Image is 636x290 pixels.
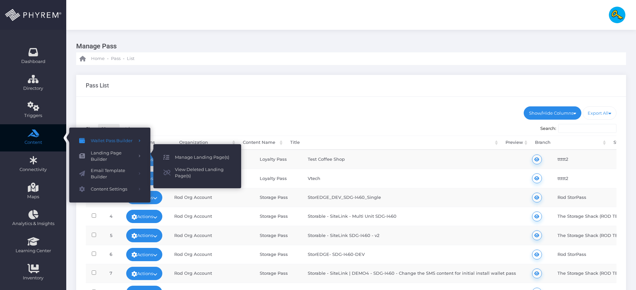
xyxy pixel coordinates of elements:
[175,153,231,162] span: Manage Landing Page(s)
[302,207,522,226] td: Storable - SiteLink - Multi Unit SDG-I460
[69,183,150,196] a: Content Settings
[21,58,45,65] span: Dashboard
[254,226,302,245] td: Storage Pass
[529,136,608,150] th: Branch: activate to sort column ascending
[91,137,134,145] span: Wallet Pass Builder
[4,166,62,173] span: Connectivity
[69,134,150,147] a: Wallet Pass Builder
[111,52,121,65] a: Pass
[552,245,631,264] td: Rod StorPass
[127,55,134,62] span: List
[4,248,62,254] span: Learning Center
[153,164,241,182] a: View Deleted Landing Page(s)
[173,136,237,150] th: Organization: activate to sort column ascending
[254,169,302,188] td: Loyalty Pass
[126,267,163,280] a: Actions
[284,136,500,150] th: Title: activate to sort column ascending
[102,226,120,245] td: 5
[168,264,254,283] td: Rod Org Account
[4,112,62,119] span: Triggers
[254,150,302,169] td: Loyalty Pass
[302,264,522,283] td: Storable - SiteLink | DEMO4 - SDG-I460 - Change the SMS content for initial install wallet pass
[111,55,121,62] span: Pass
[302,245,522,264] td: StorEDGE- SDG-I460-DEV
[102,207,120,226] td: 4
[91,55,105,62] span: Home
[153,151,241,164] a: Manage Landing Page(s)
[4,220,62,227] span: Analytics & Insights
[552,150,631,169] td: ttttt2
[168,226,254,245] td: Rod Org Account
[102,245,120,264] td: 6
[122,55,126,62] li: -
[254,264,302,283] td: Storage Pass
[302,226,522,245] td: Storable - SiteLink SDG-I460 - v2
[4,275,62,281] span: Inventory
[126,248,163,261] a: Actions
[558,124,616,133] input: Search:
[168,245,254,264] td: Rod Org Account
[86,82,109,89] h3: Pass List
[524,106,581,120] a: Show/Hide Columns
[302,150,522,169] td: Test Coffee Shop
[4,139,62,146] span: Content
[69,147,150,165] a: Landing Page Builder
[98,124,120,134] select: Showentries
[102,264,120,283] td: 7
[237,136,284,150] th: Content Name: activate to sort column ascending
[91,185,134,194] span: Content Settings
[126,229,163,242] a: Actions
[175,166,231,179] span: View Deleted Landing Page(s)
[254,188,302,207] td: Storage Pass
[91,167,134,180] span: Email Template Builder
[86,124,135,134] label: Show entries
[254,245,302,264] td: Storage Pass
[69,165,150,183] a: Email Template Builder
[4,85,62,92] span: Directory
[91,150,134,163] span: Landing Page Builder
[27,194,39,200] span: Maps
[552,226,631,245] td: The Storage Shack (ROD TEST)
[540,124,617,133] label: Search:
[552,264,631,283] td: The Storage Shack (ROD TEST)
[254,207,302,226] td: Storage Pass
[552,188,631,207] td: Rod StorPass
[126,210,163,223] a: Actions
[168,207,254,226] td: Rod Org Account
[552,207,631,226] td: The Storage Shack (ROD TEST)
[76,40,621,52] h3: Manage Pass
[500,136,529,150] th: Preview: activate to sort column ascending
[127,52,134,65] a: List
[302,169,522,188] td: Vtech
[552,169,631,188] td: ttttt2
[583,106,617,120] a: Export All
[106,55,110,62] li: -
[79,52,105,65] a: Home
[168,188,254,207] td: Rod Org Account
[302,188,522,207] td: StorEDGE_DEV_SDG-I460_Single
